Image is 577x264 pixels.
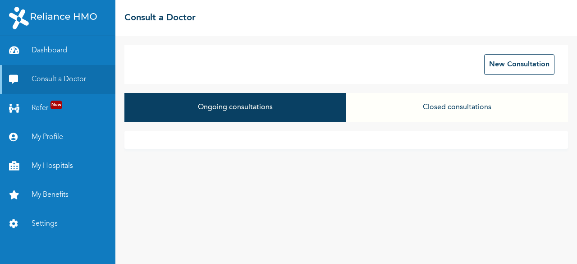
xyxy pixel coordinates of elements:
button: Ongoing consultations [124,93,346,122]
h2: Consult a Doctor [124,11,196,25]
button: Closed consultations [346,93,568,122]
button: New Consultation [484,54,554,75]
img: RelianceHMO's Logo [9,7,97,29]
span: New [50,101,62,109]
